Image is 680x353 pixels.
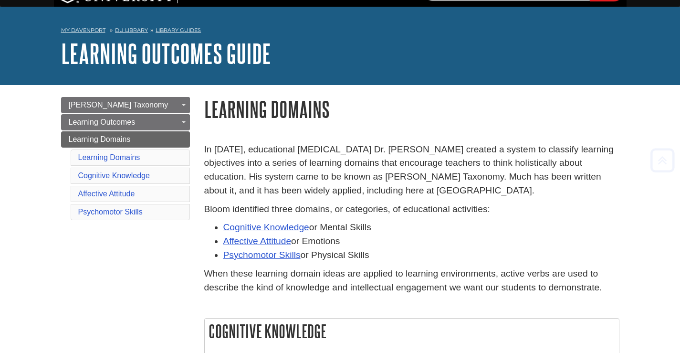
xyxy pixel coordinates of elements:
a: Learning Domains [78,153,140,161]
div: Guide Page Menu [61,97,190,222]
a: Library Guides [156,27,201,33]
p: Bloom identified three domains, or categories, of educational activities: [204,203,619,216]
a: Psychomotor Skills [223,250,301,260]
p: When these learning domain ideas are applied to learning environments, active verbs are used to d... [204,267,619,295]
li: or Physical Skills [223,248,619,262]
a: Psychomotor Skills [78,208,143,216]
a: Affective Attitude [223,236,292,246]
li: or Emotions [223,235,619,248]
nav: breadcrumb [61,24,619,39]
a: Cognitive Knowledge [223,222,309,232]
span: Learning Outcomes [69,118,136,126]
a: Back to Top [647,154,678,167]
a: Cognitive Knowledge [78,171,150,180]
a: [PERSON_NAME] Taxonomy [61,97,190,113]
h1: Learning Domains [204,97,619,121]
a: Affective Attitude [78,190,135,198]
a: Learning Outcomes Guide [61,39,271,68]
a: My Davenport [61,26,105,34]
h2: Cognitive Knowledge [205,319,619,344]
span: Learning Domains [69,135,131,143]
span: [PERSON_NAME] Taxonomy [69,101,168,109]
a: Learning Domains [61,131,190,148]
a: DU Library [115,27,148,33]
p: In [DATE], educational [MEDICAL_DATA] Dr. [PERSON_NAME] created a system to classify learning obj... [204,143,619,198]
a: Learning Outcomes [61,114,190,130]
li: or Mental Skills [223,221,619,235]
